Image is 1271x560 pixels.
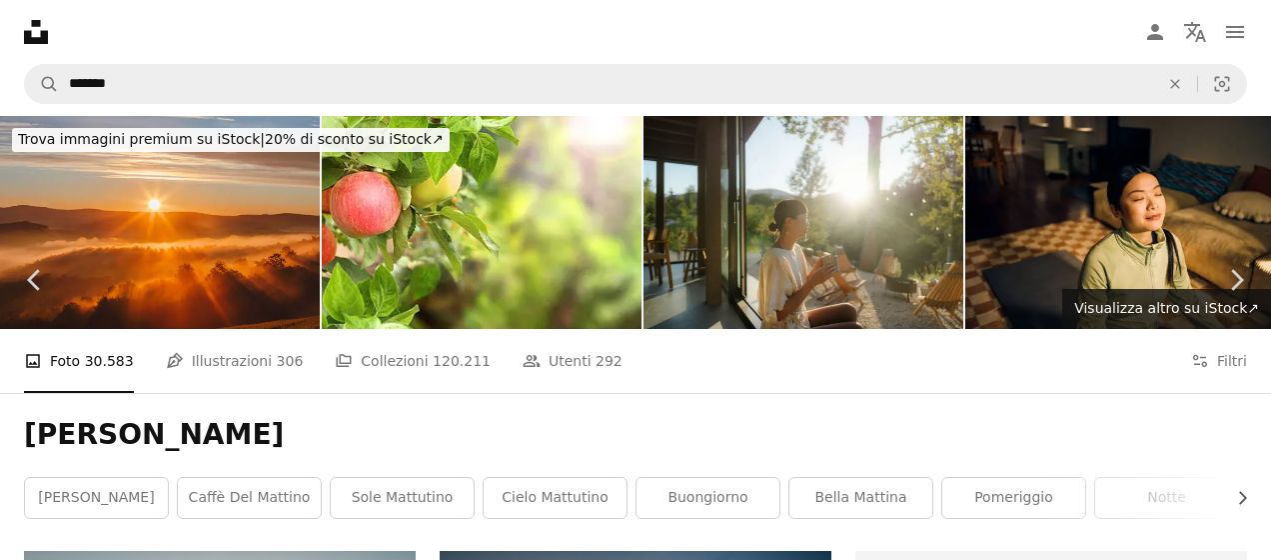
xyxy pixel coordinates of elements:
[1215,12,1255,52] button: Menu
[1062,289,1271,329] a: Visualizza altro su iStock↗
[596,350,623,372] span: 292
[18,131,265,147] span: Trova immagini premium su iStock |
[1175,12,1215,52] button: Lingua
[1201,184,1271,376] a: Avanti
[523,329,623,393] a: Utenti 292
[636,478,779,518] a: Buongiorno
[24,20,48,44] a: Home — Unsplash
[322,116,641,329] img: Horizontal banner with apple tree on morning sunny background. Ripe red apples hanging from a tre...
[12,128,450,152] div: 20% di sconto su iStock ↗
[1135,12,1175,52] a: Accedi / Registrati
[1198,65,1246,103] button: Ricerca visiva
[789,478,932,518] a: bella mattina
[25,478,168,518] a: [PERSON_NAME]
[24,64,1247,104] form: Trova visual in tutto il sito
[178,478,321,518] a: caffè del mattino
[484,478,627,518] a: cielo mattutino
[25,65,59,103] button: Cerca su Unsplash
[1224,478,1247,518] button: scorri la lista a destra
[166,329,304,393] a: Illustrazioni 306
[277,350,304,372] span: 306
[433,350,491,372] span: 120.211
[24,417,1247,453] h1: [PERSON_NAME]
[942,478,1085,518] a: Pomeriggio
[1095,478,1238,518] a: notte
[1153,65,1197,103] button: Elimina
[331,478,474,518] a: sole mattutino
[1191,329,1247,393] button: Filtri
[643,116,963,329] img: Beginnings
[1074,300,1259,316] span: Visualizza altro su iStock ↗
[335,329,491,393] a: Collezioni 120.211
